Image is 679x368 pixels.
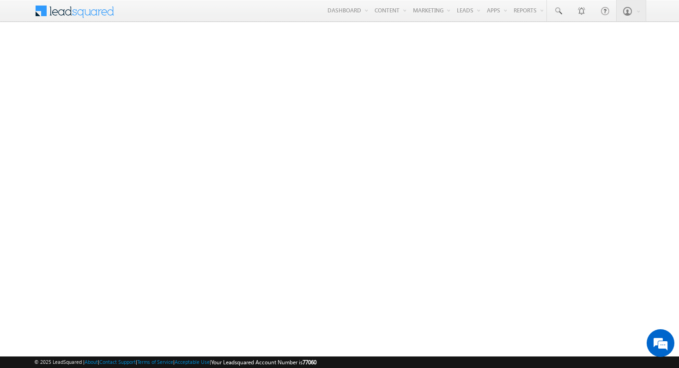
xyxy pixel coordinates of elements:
a: Acceptable Use [175,359,210,365]
span: © 2025 LeadSquared | | | | | [34,358,316,367]
a: About [85,359,98,365]
a: Contact Support [99,359,136,365]
span: Your Leadsquared Account Number is [211,359,316,366]
a: Terms of Service [137,359,173,365]
span: 77060 [303,359,316,366]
